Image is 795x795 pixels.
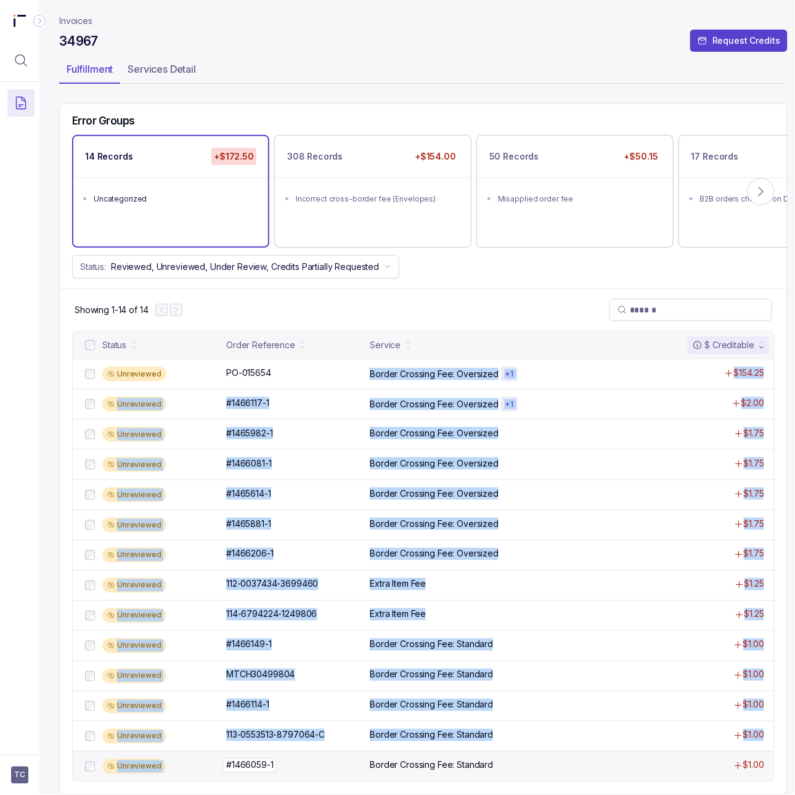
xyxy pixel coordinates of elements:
p: $1.75 [744,487,764,500]
input: checkbox-checkbox [85,641,95,651]
input: checkbox-checkbox [85,611,95,621]
div: Unreviewed [102,548,166,563]
button: Menu Icon Button MagnifyingGlassIcon [7,47,35,74]
div: Unreviewed [102,397,166,412]
li: Tab Fulfillment [59,59,120,84]
div: Uncategorized [94,193,255,205]
a: Invoices [59,15,92,27]
p: 112-0037434-3699460 [226,578,318,590]
p: 50 Records [489,150,539,163]
div: Misapplied order fee [498,193,659,205]
input: checkbox-checkbox [85,490,95,500]
div: Unreviewed [102,518,166,532]
p: Showing 1-14 of 14 [75,304,148,316]
p: $1.25 [744,578,764,590]
input: checkbox-checkbox [85,430,95,439]
p: $1.00 [743,669,764,681]
div: Unreviewed [102,699,166,714]
p: $1.75 [744,518,764,530]
p: #1465982-1 [226,427,273,439]
p: $1.00 [743,638,764,651]
p: Border Crossing Fee: Oversized [370,368,499,380]
div: Unreviewed [102,487,166,502]
p: #1466059-1 [223,759,277,772]
p: #1466114-1 [226,699,269,711]
p: $1.25 [744,608,764,621]
p: 113-0553513-8797064-C [226,729,325,741]
p: Border Crossing Fee: Oversized [370,398,499,410]
p: +$50.15 [622,148,661,165]
p: Extra Item Fee [370,608,426,621]
p: #1466117-1 [226,397,269,409]
p: #1466081-1 [226,457,272,470]
div: Unreviewed [102,367,166,381]
p: #1465614-1 [226,487,271,500]
div: Order Reference [226,339,295,351]
p: #1466206-1 [226,548,274,560]
p: $1.00 [743,759,764,772]
p: Services Detail [128,62,196,76]
input: checkbox-checkbox [85,520,95,530]
div: Unreviewed [102,578,166,593]
input: checkbox-checkbox [85,671,95,681]
p: $1.75 [744,457,764,470]
p: 17 Records [691,150,739,163]
div: Unreviewed [102,669,166,683]
input: checkbox-checkbox [85,340,95,350]
p: 114-6794224-1249806 [226,608,317,621]
button: Status:Reviewed, Unreviewed, Under Review, Credits Partially Requested [72,255,399,279]
p: #1466149-1 [226,638,272,651]
p: Extra Item Fee [370,578,426,590]
div: Unreviewed [102,457,166,472]
p: Border Crossing Fee: Standard [370,638,493,651]
p: $154.25 [734,367,764,379]
button: User initials [11,767,28,784]
button: Menu Icon Button DocumentTextIcon [7,89,35,116]
p: Border Crossing Fee: Oversized [370,487,499,500]
p: $1.00 [743,729,764,741]
input: checkbox-checkbox [85,399,95,409]
p: Border Crossing Fee: Oversized [370,548,499,560]
div: Unreviewed [102,729,166,744]
div: Unreviewed [102,608,166,623]
input: checkbox-checkbox [85,732,95,741]
p: +$154.00 [412,148,459,165]
input: checkbox-checkbox [85,581,95,590]
div: Unreviewed [102,638,166,653]
p: + 1 [505,399,514,409]
input: checkbox-checkbox [85,460,95,470]
p: $1.75 [744,427,764,439]
input: checkbox-checkbox [85,762,95,772]
p: +$172.50 [211,148,256,165]
p: 14 Records [85,150,133,163]
div: $ Creditable [693,339,754,351]
p: PO-015654 [226,367,271,379]
p: Border Crossing Fee: Oversized [370,518,499,530]
div: Remaining page entries [75,304,148,316]
p: Border Crossing Fee: Standard [370,729,493,741]
h5: Error Groups [72,114,135,128]
div: Collapse Icon [32,14,47,28]
p: Reviewed, Unreviewed, Under Review, Credits Partially Requested [111,261,379,273]
p: + 1 [505,369,514,379]
div: Incorrect cross-border fee (Envelopes) [296,193,457,205]
p: Border Crossing Fee: Standard [370,669,493,681]
p: $1.75 [744,548,764,560]
button: Request Credits [690,30,788,52]
ul: Tab Group [59,59,788,84]
input: checkbox-checkbox [85,701,95,711]
p: 308 Records [287,150,343,163]
p: Border Crossing Fee: Oversized [370,457,499,470]
input: checkbox-checkbox [85,369,95,379]
li: Tab Services Detail [120,59,203,84]
h4: 34967 [59,33,98,50]
p: $2.00 [741,397,764,409]
div: Status [102,339,126,351]
div: Unreviewed [102,427,166,442]
p: Border Crossing Fee: Oversized [370,427,499,439]
p: $1.00 [743,699,764,711]
div: Unreviewed [102,759,166,774]
p: Status: [80,261,106,273]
